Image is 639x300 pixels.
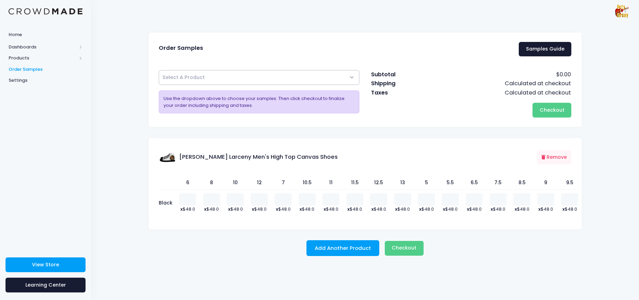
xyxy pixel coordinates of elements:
[9,31,82,38] span: Home
[319,176,343,190] th: 11
[9,44,77,51] span: Dashboards
[519,42,571,57] a: Samples Guide
[419,206,422,212] b: x
[271,176,295,190] th: 7
[276,206,291,212] span: $48.0
[9,77,82,84] span: Settings
[371,206,386,212] span: $48.0
[515,206,529,212] span: $48.0
[347,206,350,212] b: x
[537,150,572,164] button: Remove
[252,206,254,212] b: x
[5,257,86,272] a: View Store
[228,206,243,212] span: $48.0
[9,55,77,62] span: Products
[486,176,510,190] th: 7.5
[538,206,541,212] b: x
[224,176,248,190] th: 10
[425,88,571,97] td: Calculated at checkout
[159,190,176,216] td: Black
[347,206,362,212] span: $48.0
[491,206,505,212] span: $48.0
[371,79,425,88] td: Shipping
[204,206,219,212] span: $48.0
[159,70,360,85] span: Select A Product
[180,206,183,212] b: x
[562,206,565,212] b: x
[176,176,200,190] th: 6
[228,206,231,212] b: x
[532,103,571,118] button: Checkout
[306,240,379,256] button: Add Another Product
[467,206,482,212] span: $48.0
[204,206,206,212] b: x
[391,176,415,190] th: 13
[515,206,517,212] b: x
[425,70,571,79] td: $0.00
[510,176,534,190] th: 8.5
[395,206,410,212] span: $48.0
[371,88,425,97] td: Taxes
[462,176,486,190] th: 6.5
[367,176,391,190] th: 12.5
[558,176,579,190] th: 9.5
[425,79,571,88] td: Calculated at checkout
[443,206,458,212] span: $48.0
[200,176,224,190] th: 8
[371,206,374,212] b: x
[9,66,82,73] span: Order Samples
[324,206,338,212] span: $48.0
[25,281,66,288] span: Learning Center
[385,241,424,256] button: Checkout
[247,176,271,190] th: 12
[300,206,302,212] b: x
[562,206,577,212] span: $48.0
[32,261,59,268] span: View Store
[395,206,397,212] b: x
[252,206,267,212] span: $48.0
[295,176,319,190] th: 10.5
[371,70,425,79] td: Subtotal
[415,176,439,190] th: 5
[162,74,205,81] span: Select A Product
[9,8,82,15] img: Logo
[159,90,360,113] div: Use the dropdown above to choose your samples. Then click checkout to finalize your order includi...
[438,176,462,190] th: 5.5
[159,148,338,167] div: [PERSON_NAME] Larceny Men's High Top Canvas Shoes
[491,206,493,212] b: x
[443,206,445,212] b: x
[467,206,469,212] b: x
[534,176,558,190] th: 9
[540,107,564,113] span: Checkout
[615,4,629,18] img: User
[5,278,86,292] a: Learning Center
[343,176,367,190] th: 11.5
[276,206,278,212] b: x
[392,244,416,251] span: Checkout
[180,206,195,212] span: $48.0
[538,206,553,212] span: $48.0
[324,206,326,212] b: x
[159,45,203,52] span: Order Samples
[300,206,314,212] span: $48.0
[419,206,434,212] span: $48.0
